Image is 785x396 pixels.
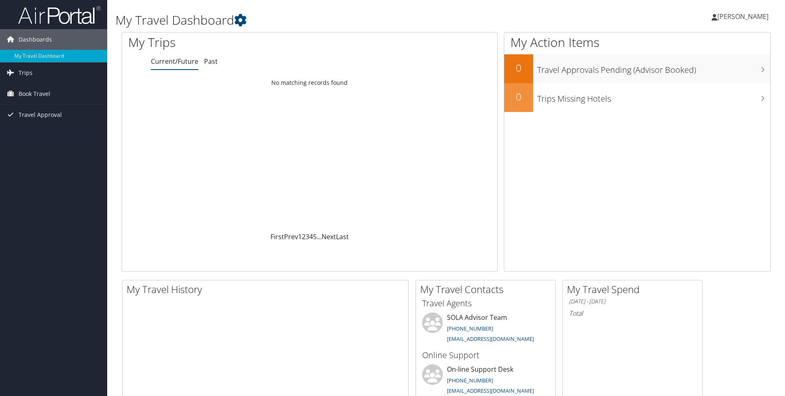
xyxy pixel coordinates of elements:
a: 4 [309,232,313,241]
h2: My Travel Spend [567,282,702,296]
a: 0Travel Approvals Pending (Advisor Booked) [504,54,770,83]
h1: My Action Items [504,34,770,51]
a: Next [322,232,336,241]
a: 3 [306,232,309,241]
h3: Travel Approvals Pending (Advisor Booked) [537,60,770,76]
h6: Total [569,309,696,318]
a: 0Trips Missing Hotels [504,83,770,112]
a: [PERSON_NAME] [712,4,777,29]
h6: [DATE] - [DATE] [569,298,696,305]
a: Prev [284,232,298,241]
h1: My Travel Dashboard [115,12,556,29]
li: SOLA Advisor Team [418,312,553,346]
a: 2 [302,232,306,241]
h2: My Travel Contacts [420,282,555,296]
span: Dashboards [19,29,52,50]
h3: Travel Agents [422,298,549,309]
h3: Online Support [422,349,549,361]
img: airportal-logo.png [18,5,101,25]
a: Last [336,232,349,241]
h3: Trips Missing Hotels [537,89,770,105]
a: [EMAIL_ADDRESS][DOMAIN_NAME] [447,335,534,342]
h2: 0 [504,61,533,75]
a: 1 [298,232,302,241]
a: [EMAIL_ADDRESS][DOMAIN_NAME] [447,387,534,394]
a: [PHONE_NUMBER] [447,377,493,384]
a: [PHONE_NUMBER] [447,325,493,332]
span: Travel Approval [19,105,62,125]
span: [PERSON_NAME] [717,12,769,21]
a: Current/Future [151,57,198,66]
h1: My Trips [128,34,335,51]
a: First [270,232,284,241]
span: … [317,232,322,241]
a: Past [204,57,218,66]
span: Book Travel [19,84,50,104]
a: 5 [313,232,317,241]
h2: My Travel History [127,282,408,296]
h2: 0 [504,90,533,104]
span: Trips [19,63,33,83]
td: No matching records found [122,75,497,90]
